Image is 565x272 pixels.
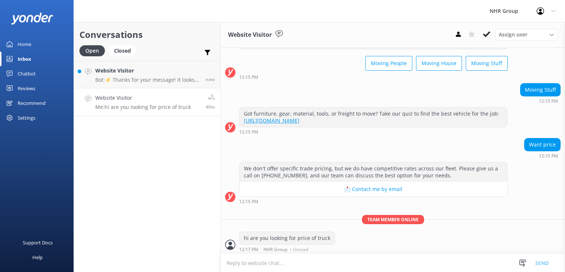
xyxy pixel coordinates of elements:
[539,99,558,103] strong: 12:15 PM
[239,107,507,127] div: Got furniture, gear, material, tools, or freight to move? Take our quiz to find the best vehicle ...
[239,162,507,182] div: We don't offer specific trade pricing, but we do have competitive rates across our fleet. Please ...
[499,31,527,39] span: Assign user
[109,46,140,54] a: Closed
[520,84,560,96] div: Moving Stuff
[520,98,561,103] div: Sep 02 2025 12:15pm (UTC +12:00) Pacific/Auckland
[32,250,43,265] div: Help
[239,247,258,252] strong: 12:17 PM
[495,29,558,40] div: Assign User
[79,28,215,42] h2: Conversations
[466,56,508,71] button: Moving Stuff
[239,74,508,80] div: Sep 02 2025 12:15pm (UTC +12:00) Pacific/Auckland
[18,66,36,81] div: Chatbot
[239,182,507,197] button: 📩 Contact me by email
[79,45,105,56] div: Open
[239,199,508,204] div: Sep 02 2025 12:15pm (UTC +12:00) Pacific/Auckland
[79,46,109,54] a: Open
[18,110,35,125] div: Settings
[74,88,220,116] a: Website VisitorMe:hi are you looking for price of truck49m
[11,13,53,25] img: yonder-white-logo.png
[18,52,31,66] div: Inbox
[416,56,462,71] button: Moving House
[525,138,560,151] div: Want price
[206,104,215,110] span: Sep 02 2025 12:17pm (UTC +12:00) Pacific/Auckland
[239,232,335,244] div: hi are you looking for price of truck
[290,247,308,252] span: • Unread
[228,30,272,40] h3: Website Visitor
[18,96,46,110] div: Recommend
[263,247,287,252] span: NHR Group
[365,56,412,71] button: Moving People
[95,104,191,110] p: Me: hi are you looking for price of truck
[109,45,136,56] div: Closed
[95,77,200,83] p: Bot: ⚡ Thanks for your message! It looks like this one might be best handled by our team directly...
[239,199,258,204] strong: 12:15 PM
[524,153,561,158] div: Sep 02 2025 12:15pm (UTC +12:00) Pacific/Auckland
[362,215,424,224] span: Team member online
[244,117,299,124] a: [URL][DOMAIN_NAME]
[18,81,35,96] div: Reviews
[95,67,200,75] h4: Website Visitor
[95,94,191,102] h4: Website Visitor
[18,37,31,52] div: Home
[239,75,258,80] strong: 12:15 PM
[239,130,258,134] strong: 12:15 PM
[206,76,215,82] span: Sep 02 2025 01:06pm (UTC +12:00) Pacific/Auckland
[539,154,558,158] strong: 12:15 PM
[239,129,508,134] div: Sep 02 2025 12:15pm (UTC +12:00) Pacific/Auckland
[23,235,53,250] div: Support Docs
[239,247,335,252] div: Sep 02 2025 12:17pm (UTC +12:00) Pacific/Auckland
[74,61,220,88] a: Website VisitorBot:⚡ Thanks for your message! It looks like this one might be best handled by our...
